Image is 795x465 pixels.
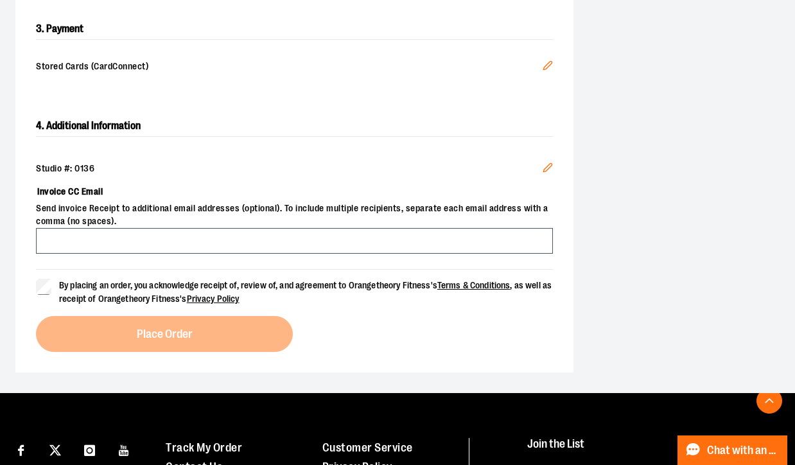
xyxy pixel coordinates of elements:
h2: 4. Additional Information [36,116,553,137]
div: Studio #: 0136 [36,162,553,175]
button: Back To Top [756,388,782,414]
button: Edit [532,50,563,85]
input: By placing an order, you acknowledge receipt of, review of, and agreement to Orangetheory Fitness... [36,279,51,294]
label: Invoice CC Email [36,180,553,202]
span: By placing an order, you acknowledge receipt of, review of, and agreement to Orangetheory Fitness... [59,280,552,304]
a: Visit our Instagram page [78,438,101,461]
a: Terms & Conditions [437,280,511,290]
h4: Join the List [527,438,773,462]
button: Edit [532,152,563,187]
img: Twitter [49,444,61,456]
span: Send invoice Receipt to additional email addresses (optional). To include multiple recipients, se... [36,202,553,228]
button: Chat with an Expert [677,435,788,465]
a: Visit our X page [44,438,67,461]
a: Visit our Facebook page [10,438,32,461]
a: Customer Service [322,441,413,454]
h2: 3. Payment [36,19,553,40]
a: Privacy Policy [187,294,240,304]
a: Track My Order [166,441,242,454]
a: Visit our Youtube page [113,438,135,461]
span: Stored Cards (CardConnect) [36,60,543,75]
span: Chat with an Expert [707,444,780,457]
